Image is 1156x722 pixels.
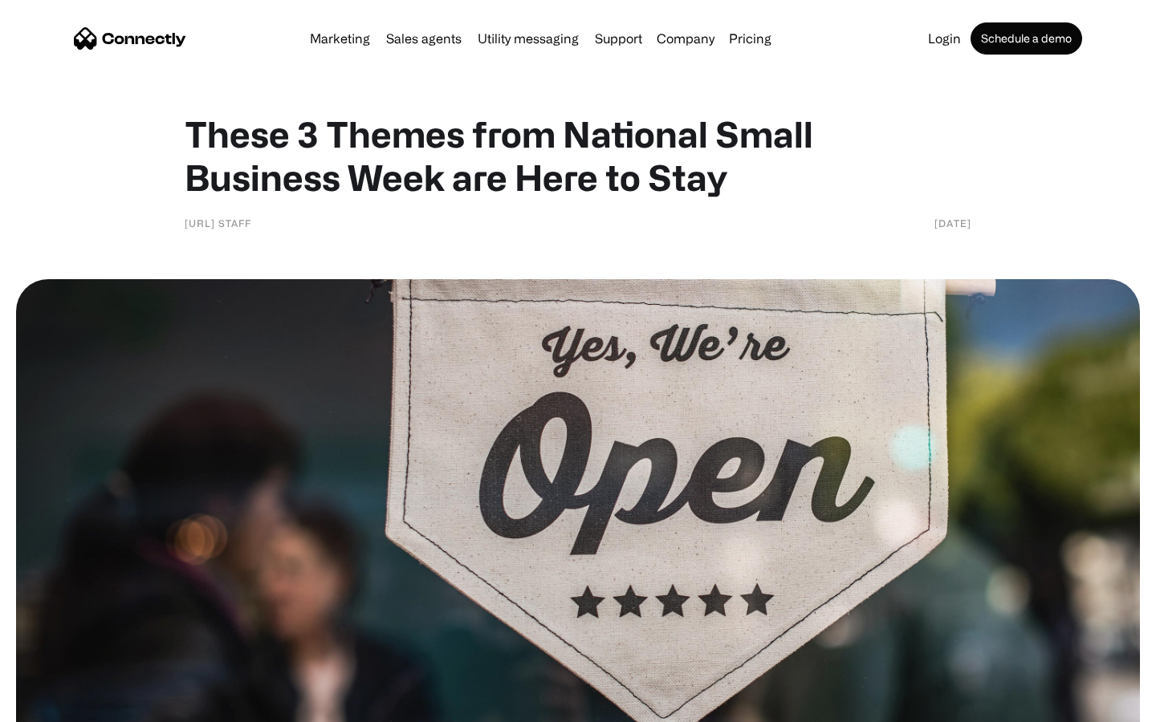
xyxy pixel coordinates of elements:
[471,32,585,45] a: Utility messaging
[657,27,714,50] div: Company
[16,694,96,716] aside: Language selected: English
[380,32,468,45] a: Sales agents
[971,22,1082,55] a: Schedule a demo
[922,32,967,45] a: Login
[185,112,971,199] h1: These 3 Themes from National Small Business Week are Here to Stay
[722,32,778,45] a: Pricing
[185,215,251,231] div: [URL] Staff
[32,694,96,716] ul: Language list
[588,32,649,45] a: Support
[303,32,377,45] a: Marketing
[934,215,971,231] div: [DATE]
